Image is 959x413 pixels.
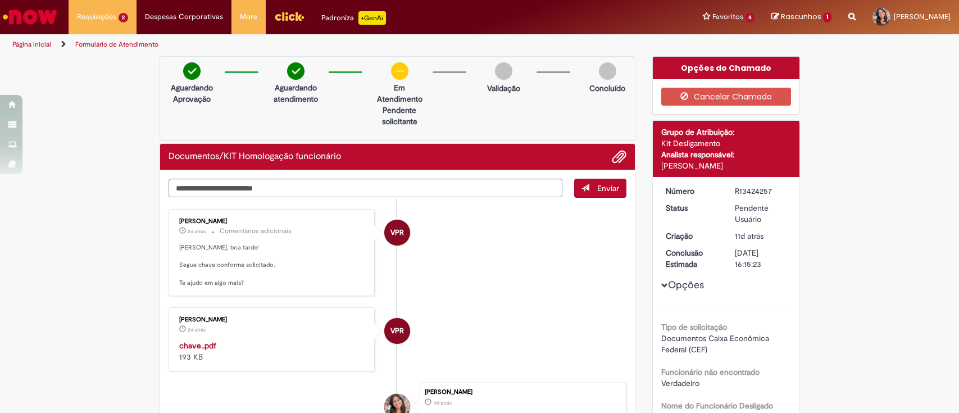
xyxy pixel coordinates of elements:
[433,400,452,406] time: 18/08/2025 11:15:19
[188,326,206,333] span: 2d atrás
[274,8,304,25] img: click_logo_yellow_360x200.png
[287,62,304,80] img: check-circle-green.png
[661,322,727,332] b: Tipo de solicitação
[165,82,219,105] p: Aguardando Aprovação
[269,82,323,105] p: Aguardando atendimento
[599,62,616,80] img: img-circle-grey.png
[183,62,201,80] img: check-circle-green.png
[179,340,366,362] div: 193 KB
[574,179,626,198] button: Enviar
[220,226,292,236] small: Comentários adicionais
[661,138,791,149] div: Kit Desligamento
[712,11,743,22] span: Favoritos
[657,185,726,197] dt: Número
[657,202,726,214] dt: Status
[321,11,386,25] div: Padroniza
[735,247,787,270] div: [DATE] 16:15:23
[169,152,341,162] h2: Documentos/KIT Homologação funcionário Histórico de tíquete
[188,326,206,333] time: 27/08/2025 13:26:12
[188,228,206,235] span: 2d atrás
[746,13,755,22] span: 4
[77,11,116,22] span: Requisições
[1,6,59,28] img: ServiceNow
[735,185,787,197] div: R13424257
[119,13,128,22] span: 2
[661,367,760,377] b: Funcionário não encontrado
[487,83,520,94] p: Validação
[735,231,763,241] time: 18/08/2025 11:15:19
[390,219,404,246] span: VPR
[771,12,831,22] a: Rascunhos
[735,230,787,242] div: 18/08/2025 11:15:19
[179,316,366,323] div: [PERSON_NAME]
[372,82,427,105] p: Em Atendimento
[589,83,625,94] p: Concluído
[781,11,821,22] span: Rascunhos
[145,11,223,22] span: Despesas Corporativas
[661,401,773,411] b: Nome do Funcionário Desligado
[894,12,951,21] span: [PERSON_NAME]
[179,341,216,351] a: chave..pdf
[653,57,799,79] div: Opções do Chamado
[372,105,427,127] p: Pendente solicitante
[661,160,791,171] div: [PERSON_NAME]
[12,40,51,49] a: Página inicial
[425,389,620,396] div: [PERSON_NAME]
[661,88,791,106] button: Cancelar Chamado
[657,230,726,242] dt: Criação
[612,149,626,164] button: Adicionar anexos
[657,247,726,270] dt: Conclusão Estimada
[661,378,699,388] span: Verdadeiro
[179,218,366,225] div: [PERSON_NAME]
[391,62,408,80] img: circle-minus.png
[597,183,619,193] span: Enviar
[390,317,404,344] span: VPR
[169,179,563,198] textarea: Digite sua mensagem aqui...
[179,243,366,288] p: [PERSON_NAME], boa tarde! Segue chave conforme solicitado. Te ajudo em algo mais?
[661,149,791,160] div: Analista responsável:
[75,40,158,49] a: Formulário de Atendimento
[384,220,410,246] div: Vanessa Paiva Ribeiro
[433,400,452,406] span: 11d atrás
[8,34,631,55] ul: Trilhas de página
[384,318,410,344] div: Vanessa Paiva Ribeiro
[735,231,763,241] span: 11d atrás
[358,11,386,25] p: +GenAi
[735,202,787,225] div: Pendente Usuário
[823,12,831,22] span: 1
[661,333,771,355] span: Documentos Caixa Econômica Federal (CEF)
[495,62,512,80] img: img-circle-grey.png
[661,126,791,138] div: Grupo de Atribuição:
[240,11,257,22] span: More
